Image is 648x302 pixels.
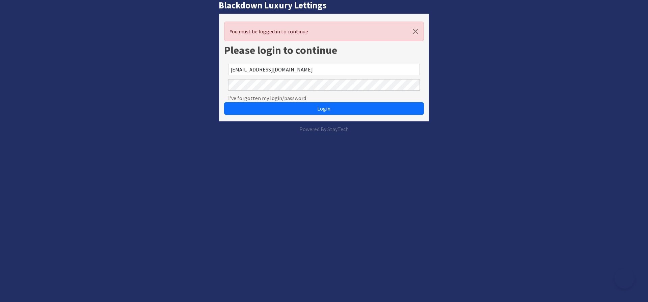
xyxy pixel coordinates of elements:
input: Email [228,64,420,75]
button: Login [224,102,424,115]
iframe: Toggle Customer Support [614,268,634,289]
h1: Please login to continue [224,44,424,57]
span: Login [317,105,330,112]
div: You must be logged in to continue [224,22,424,41]
a: I've forgotten my login/password [228,94,306,102]
p: Powered By StayTech [219,125,429,133]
